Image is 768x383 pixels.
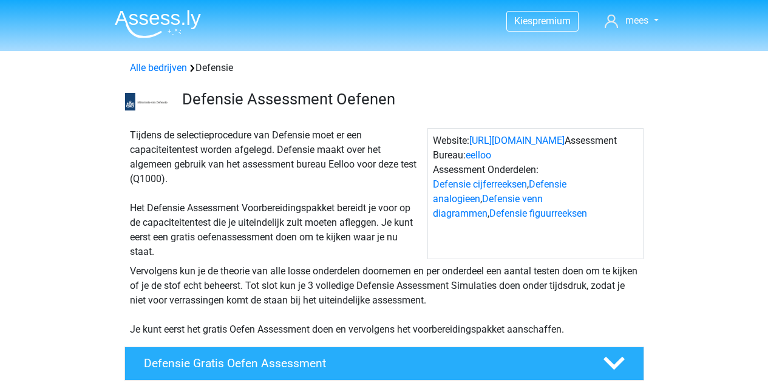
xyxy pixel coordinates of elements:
div: Website: Assessment Bureau: Assessment Onderdelen: , , , [427,128,644,259]
a: Defensie cijferreeksen [433,178,527,190]
a: mees [600,13,663,28]
a: Defensie figuurreeksen [489,208,587,219]
a: Kiespremium [507,13,578,29]
img: Assessly [115,10,201,38]
a: Defensie venn diagrammen [433,193,543,219]
a: Defensie Gratis Oefen Assessment [120,347,649,381]
a: Defensie analogieen [433,178,566,205]
a: eelloo [466,149,491,161]
span: Kies [514,15,532,27]
a: [URL][DOMAIN_NAME] [469,135,565,146]
span: premium [532,15,571,27]
div: Tijdens de selectieprocedure van Defensie moet er een capaciteitentest worden afgelegd. Defensie ... [125,128,427,259]
h4: Defensie Gratis Oefen Assessment [144,356,583,370]
h3: Defensie Assessment Oefenen [182,90,634,109]
span: mees [625,15,648,26]
div: Defensie [125,61,644,75]
a: Alle bedrijven [130,62,187,73]
div: Vervolgens kun je de theorie van alle losse onderdelen doornemen en per onderdeel een aantal test... [125,264,644,337]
